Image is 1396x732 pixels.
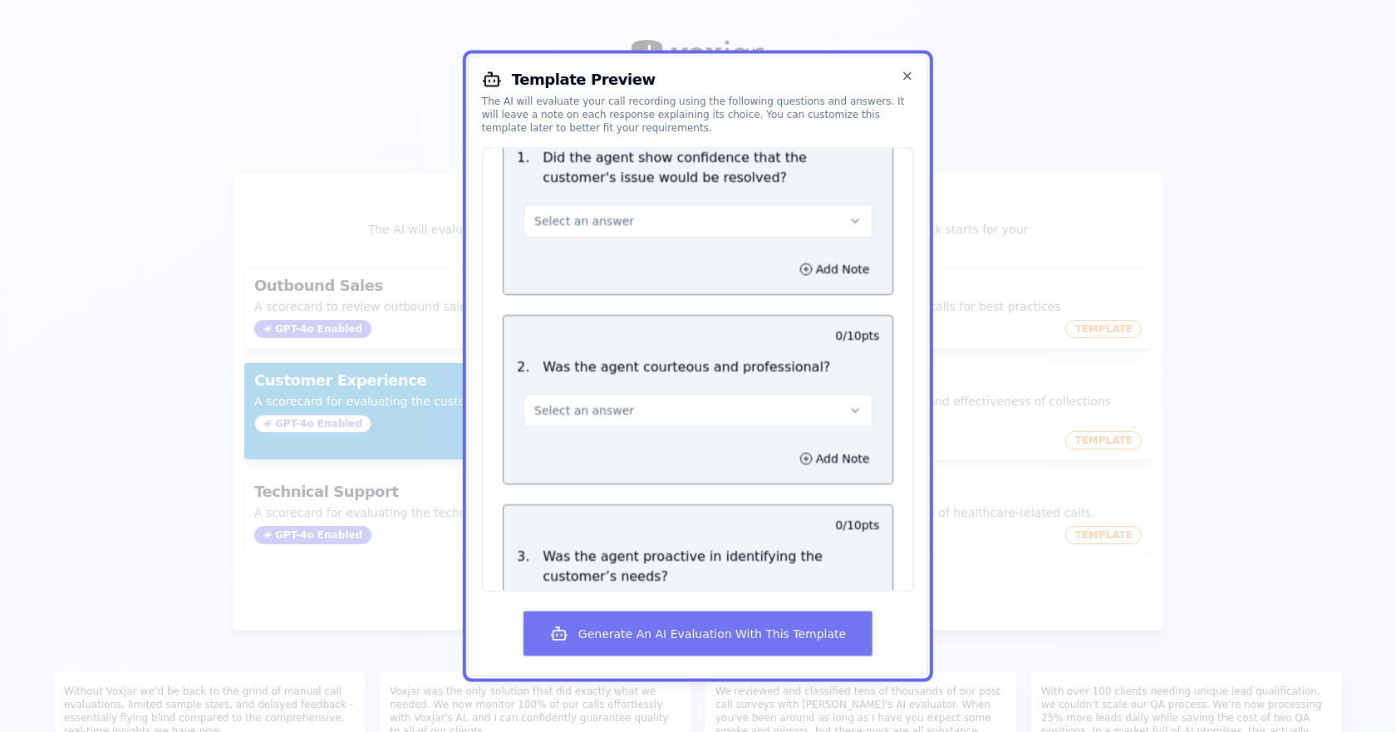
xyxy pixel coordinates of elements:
[534,212,634,228] span: Select an answer
[543,546,879,586] p: Was the agent proactive in identifying the customer’s needs?
[543,147,879,187] p: Did the agent show confidence that the customer's issue would be resolved?
[534,401,634,418] span: Select an answer
[835,327,879,343] p: 0 / 10 pts
[789,257,879,280] button: Add Note
[510,356,536,376] p: 2 .
[510,147,536,187] p: 1 .
[835,516,879,533] p: 0 / 10 pts
[523,612,872,656] button: Generate An AI Evaluation With This Template
[510,546,536,586] p: 3 .
[543,356,830,376] p: Was the agent courteous and professional?
[789,446,879,469] button: Add Note
[482,69,914,89] h2: Template Preview
[482,94,914,134] div: The AI will evaluate your call recording using the following questions and answers. It will leave...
